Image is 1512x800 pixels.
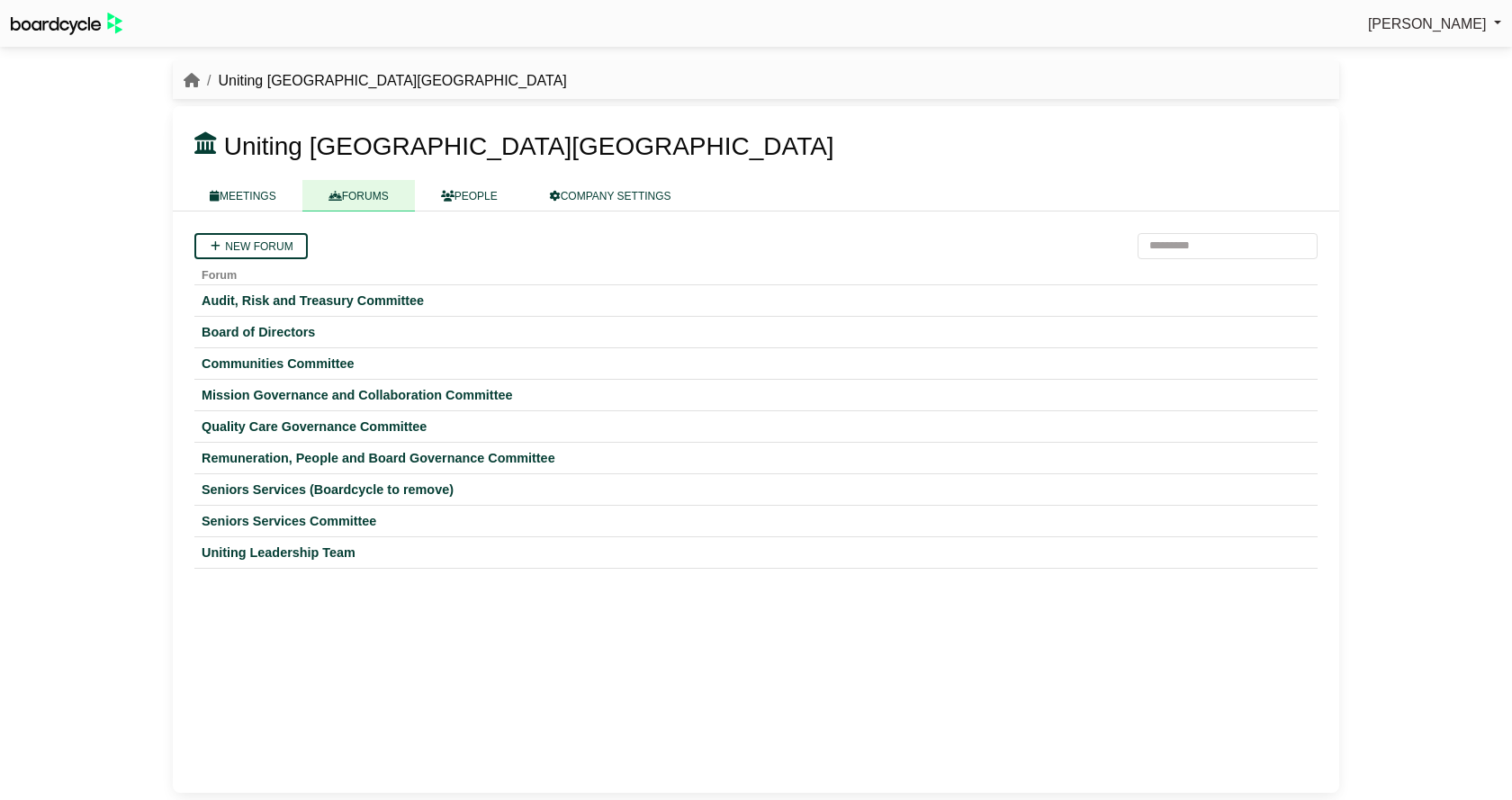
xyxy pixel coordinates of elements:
[415,180,524,211] a: PEOPLE
[1368,13,1501,36] a: [PERSON_NAME]
[200,69,567,93] li: Uniting [GEOGRAPHIC_DATA][GEOGRAPHIC_DATA]
[202,544,1310,561] a: Uniting Leadership Team
[184,180,302,211] a: MEETINGS
[11,13,122,35] img: BoardcycleBlackGreen-aaafeed430059cb809a45853b8cf6d952af9d84e6e89e1f1685b34bfd5cb7d64.svg
[202,324,1310,340] a: Board of Directors
[202,292,1310,309] a: Audit, Risk and Treasury Committee
[184,69,567,93] nav: breadcrumb
[202,481,1310,498] a: Seniors Services (Boardcycle to remove)
[202,418,1310,435] a: Quality Care Governance Committee
[202,355,1310,372] a: Communities Committee
[524,180,697,211] a: COMPANY SETTINGS
[202,450,1310,466] a: Remuneration, People and Board Governance Committee
[302,180,415,211] a: FORUMS
[194,233,308,259] a: New forum
[202,387,1310,403] a: Mission Governance and Collaboration Committee
[1368,16,1487,31] span: [PERSON_NAME]
[224,132,834,160] span: Uniting [GEOGRAPHIC_DATA][GEOGRAPHIC_DATA]
[194,259,1318,285] th: Forum
[202,513,1310,529] a: Seniors Services Committee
